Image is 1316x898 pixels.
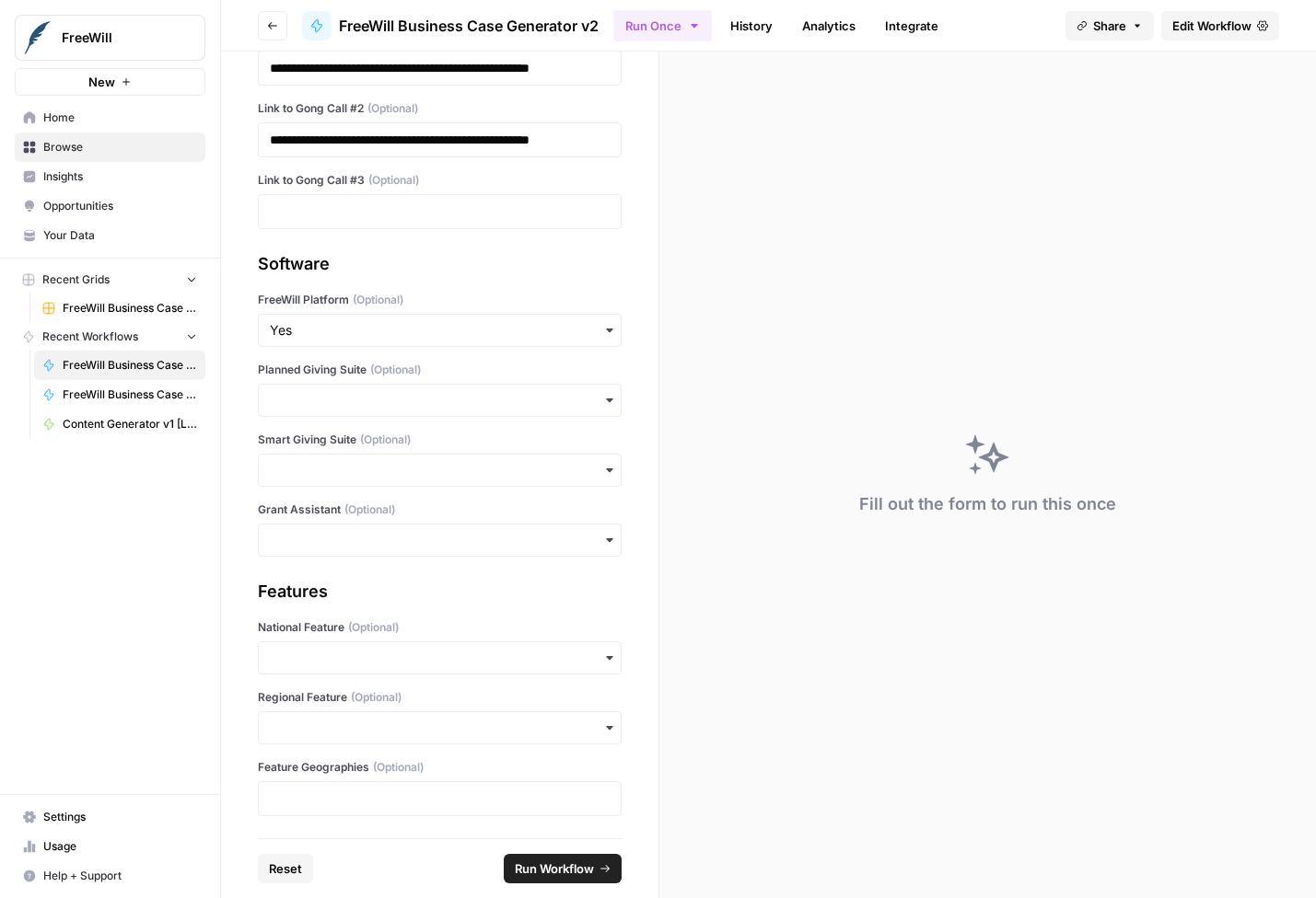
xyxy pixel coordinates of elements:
[515,859,594,878] span: Run Workflow
[15,191,205,221] a: Opportunities
[15,323,205,351] button: Recent Workflows
[874,11,949,40] a: Integrate
[43,109,197,126] span: Home
[1172,17,1252,35] span: Edit Workflow
[504,854,622,883] button: Run Workflow
[34,409,205,439] a: Content Generator v1 [LIVE]
[258,579,622,604] div: Features
[43,168,197,185] span: Insights
[63,357,197,374] span: FreeWill Business Case Generator v2
[1161,11,1279,40] a: Edit Workflow
[360,432,411,448] span: (Optional)
[43,139,197,155] span: Browse
[791,11,867,40] a: Analytics
[258,362,622,378] label: Planned Giving Suite
[15,15,205,61] button: Workspace: FreeWill
[43,809,197,825] span: Settings
[15,266,205,294] button: Recent Grids
[15,802,205,832] a: Settings
[34,380,205,409] a: FreeWill Business Case Generator v3 [[PERSON_NAME] Editing]
[373,759,424,776] span: (Optional)
[258,854,313,883] button: Reset
[15,221,205,250] a: Your Data
[63,300,197,317] span: FreeWill Business Case Generator v2 Grid
[258,689,622,706] label: Regional Feature
[43,198,197,214] span: Opportunities
[34,294,205,323] a: FreeWill Business Case Generator v2 Grid
[367,100,418,117] span: (Optional)
[258,292,622,308] label: FreeWill Platform
[1093,17,1126,35] span: Share
[368,172,419,189] span: (Optional)
[63,416,197,432] span: Content Generator v1 [LIVE]
[15,68,205,96] button: New
[21,21,54,54] img: FreeWill Logo
[270,321,610,340] input: Yes
[15,103,205,132] a: Home
[859,491,1116,517] div: Fill out the form to run this once
[43,227,197,244] span: Your Data
[269,859,302,878] span: Reset
[344,501,395,518] span: (Optional)
[62,29,173,47] span: FreeWill
[88,73,115,91] span: New
[258,251,622,277] div: Software
[258,172,622,189] label: Link to Gong Call #3
[348,619,399,636] span: (Optional)
[43,868,197,884] span: Help + Support
[613,10,712,41] button: Run Once
[258,432,622,448] label: Smart Giving Suite
[15,132,205,162] a: Browse
[15,861,205,891] button: Help + Support
[34,351,205,380] a: FreeWill Business Case Generator v2
[258,501,622,518] label: Grant Assistant
[42,328,138,345] span: Recent Workflows
[1066,11,1154,40] button: Share
[339,15,599,37] span: FreeWill Business Case Generator v2
[258,100,622,117] label: Link to Gong Call #2
[302,11,599,40] a: FreeWill Business Case Generator v2
[719,11,784,40] a: History
[42,271,110,288] span: Recent Grids
[15,832,205,861] a: Usage
[353,292,403,308] span: (Optional)
[258,619,622,636] label: National Feature
[351,689,402,706] span: (Optional)
[43,838,197,855] span: Usage
[258,759,622,776] label: Feature Geographies
[63,386,197,403] span: FreeWill Business Case Generator v3 [[PERSON_NAME] Editing]
[15,162,205,191] a: Insights
[370,362,421,378] span: (Optional)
